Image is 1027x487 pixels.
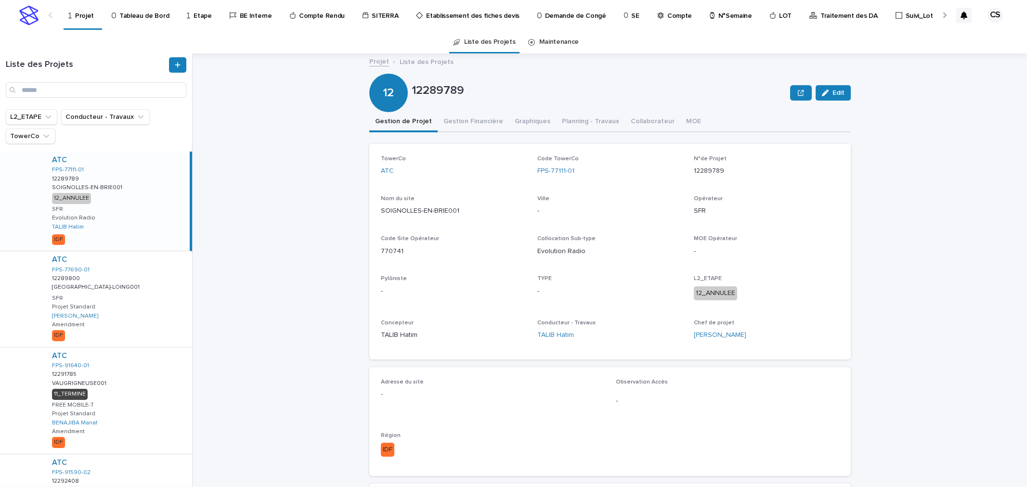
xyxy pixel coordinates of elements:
[381,166,394,176] a: ATC
[52,295,63,302] p: SFR
[369,47,408,100] div: 12
[52,389,88,399] div: 11_TERMINE
[537,196,549,202] span: Ville
[694,166,839,176] p: 12289789
[381,443,394,457] div: IDF
[381,330,526,340] p: TALIB Hatim
[52,206,63,213] p: SFR
[52,402,94,409] p: FREE MOBILE-T
[400,56,454,66] p: Liste des Projets
[537,236,596,242] span: Collocation Sub-type
[381,276,407,282] span: Pylôniste
[52,304,95,310] p: Projet Standard
[52,313,98,320] a: [PERSON_NAME]
[52,437,65,448] div: IDF
[381,286,526,296] p: -
[381,389,604,399] p: -
[52,255,67,264] a: ATC
[369,112,438,132] button: Gestion de Projet
[694,156,727,162] span: N°de Projet
[537,330,574,340] a: TALIB Hatim
[537,320,596,326] span: Conducteur - Travaux
[19,6,39,25] img: stacker-logo-s-only.png
[694,196,723,202] span: Opérateur
[537,246,682,256] p: Evolution Radio
[616,379,668,385] span: Observation Accès
[537,286,682,296] p: -
[616,396,839,406] p: -
[381,320,414,326] span: Concepteur
[694,320,734,326] span: Chef de projet
[52,369,78,378] p: 12291785
[537,206,682,216] p: -
[52,224,84,231] a: TALIB Hatim
[381,236,439,242] span: Code Site Opérateur
[6,109,57,125] button: L2_ETAPE
[52,155,67,165] a: ATC
[694,206,839,216] p: SFR
[52,410,95,417] p: Projet Standard
[694,286,737,300] div: 12_ANNULEE
[694,246,839,256] p: -
[537,276,552,282] span: TYPE
[52,362,89,369] a: FPS-91640-01
[381,379,424,385] span: Adresse du site
[52,469,91,476] a: FPS-91590-02
[537,156,579,162] span: Code TowerCo
[52,167,84,173] a: FPS-77111-01
[988,8,1003,23] div: CS
[52,267,90,273] a: FPS-77690-01
[52,273,82,282] p: 12289800
[52,330,65,341] div: IDF
[61,109,150,125] button: Conducteur - Travaux
[412,84,787,98] p: 12289789
[52,420,97,426] a: BENAJIBA Manaf
[52,282,142,291] p: [GEOGRAPHIC_DATA]-LOING001
[537,166,574,176] a: FPS-77111-01
[369,55,389,66] a: Projet
[6,60,167,70] h1: Liste des Projets
[438,112,509,132] button: Gestion Financière
[381,156,406,162] span: TowerCo
[52,428,85,435] p: Amendment
[694,330,746,340] a: [PERSON_NAME]
[52,234,65,245] div: IDF
[381,246,526,256] p: 770741
[625,112,680,132] button: Collaborateur
[694,276,722,282] span: L2_ETAPE
[816,85,851,101] button: Edit
[52,351,67,360] a: ATC
[52,378,108,387] p: VAUGRIGNEUSE001
[52,215,95,221] p: Evolution Radio
[539,31,579,53] a: Maintenance
[52,174,81,182] p: 12289789
[694,236,737,242] span: MOE Opérateur
[52,458,67,467] a: ATC
[832,90,845,96] span: Edit
[52,193,91,204] div: 12_ANNULEE
[680,112,707,132] button: MOE
[556,112,625,132] button: Planning - Travaux
[464,31,516,53] a: Liste des Projets
[6,82,186,98] input: Search
[6,128,55,144] button: TowerCo
[381,433,401,438] span: Région
[381,196,415,202] span: Nom du site
[509,112,556,132] button: Graphiques
[381,206,526,216] p: SOIGNOLLES-EN-BRIE001
[52,321,85,328] p: Amendment
[52,182,124,191] p: SOIGNOLLES-EN-BRIE001
[52,476,81,485] p: 12292408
